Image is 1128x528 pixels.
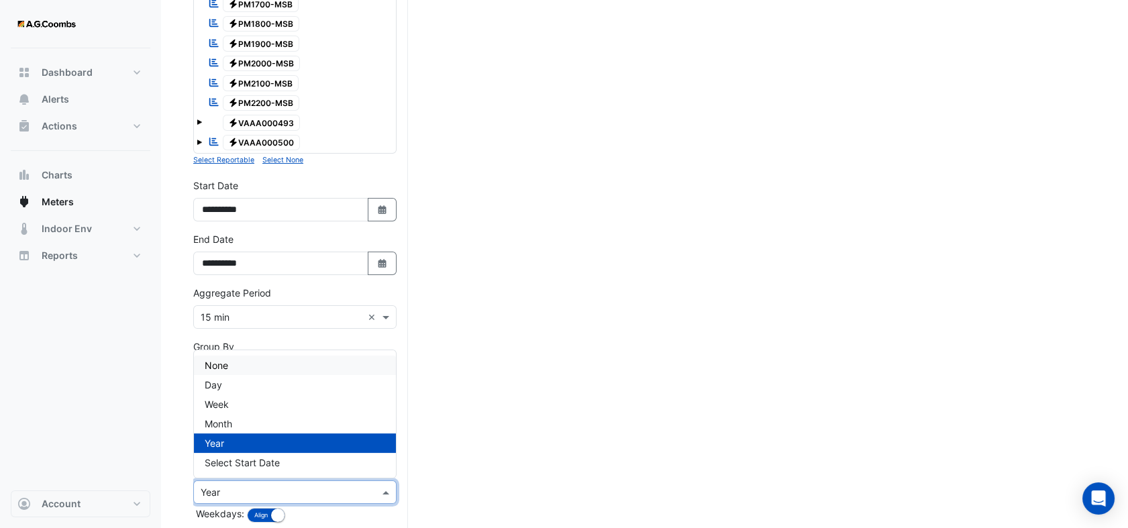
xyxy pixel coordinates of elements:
span: Dashboard [42,66,93,79]
span: Year [205,437,224,449]
fa-icon: Select Date [376,204,389,215]
label: End Date [193,232,234,246]
span: VAAA000493 [223,115,301,131]
span: Month [205,418,232,429]
fa-icon: Electricity [228,138,238,148]
span: Clear [368,310,379,324]
fa-icon: Reportable [208,37,220,48]
button: Reports [11,242,150,269]
fa-icon: Electricity [228,19,238,29]
label: Start Date [193,178,238,193]
span: PM1900-MSB [223,36,300,52]
button: Charts [11,162,150,189]
fa-icon: Reportable [208,97,220,108]
label: Weekdays: [193,507,244,521]
button: Select Reportable [193,154,254,166]
span: PM2100-MSB [223,75,299,91]
app-icon: Alerts [17,93,31,106]
span: PM2200-MSB [223,95,300,111]
span: PM1800-MSB [223,16,300,32]
app-icon: Dashboard [17,66,31,79]
span: Reports [42,249,78,262]
span: Charts [42,168,72,182]
app-icon: Meters [17,195,31,209]
app-icon: Indoor Env [17,222,31,235]
app-icon: Actions [17,119,31,133]
fa-icon: Reportable [208,136,220,148]
span: Day [205,379,222,390]
button: Account [11,490,150,517]
span: Select Start Date [205,457,280,468]
span: VAAA000500 [223,135,301,151]
span: Indoor Env [42,222,92,235]
fa-icon: Reportable [208,76,220,88]
div: Options List [194,350,396,478]
fa-icon: Electricity [228,117,238,127]
fa-icon: Reportable [208,17,220,29]
span: Week [205,399,229,410]
small: Select None [262,156,303,164]
button: Select None [262,154,303,166]
span: Actions [42,119,77,133]
button: Dashboard [11,59,150,86]
img: Company Logo [16,11,76,38]
fa-icon: Electricity [228,58,238,68]
fa-icon: Electricity [228,98,238,108]
span: Meters [42,195,74,209]
span: Account [42,497,81,511]
fa-icon: Electricity [228,38,238,48]
fa-icon: Reportable [208,57,220,68]
app-icon: Reports [17,249,31,262]
small: Select Reportable [193,156,254,164]
label: Aggregate Period [193,286,271,300]
app-icon: Charts [17,168,31,182]
button: Meters [11,189,150,215]
span: None [205,360,228,371]
span: PM2000-MSB [223,56,301,72]
fa-icon: Select Date [376,258,389,269]
div: Open Intercom Messenger [1082,482,1115,515]
button: Indoor Env [11,215,150,242]
fa-icon: Electricity [228,78,238,88]
button: Actions [11,113,150,140]
button: Alerts [11,86,150,113]
span: Alerts [42,93,69,106]
label: Group By [193,339,234,354]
